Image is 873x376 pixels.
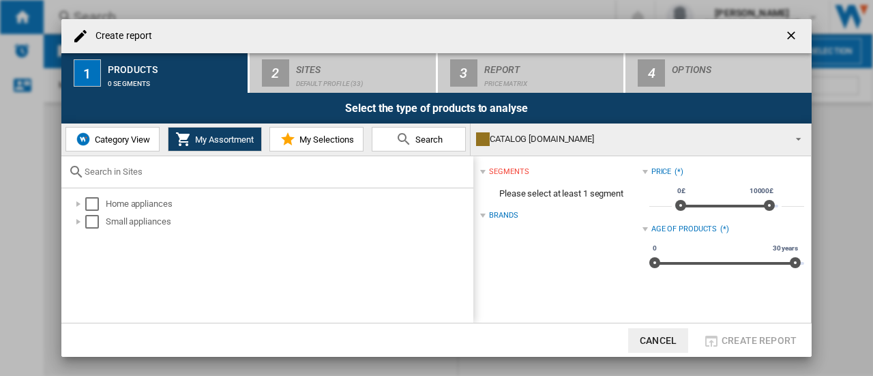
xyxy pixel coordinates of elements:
[85,197,106,211] md-checkbox: Select
[106,215,471,229] div: Small appliances
[484,73,619,87] div: Price Matrix
[672,59,806,73] div: Options
[699,328,801,353] button: Create report
[91,134,150,145] span: Category View
[651,243,659,254] span: 0
[489,167,529,177] div: segments
[484,59,619,73] div: Report
[625,53,812,93] button: 4 Options
[65,127,160,151] button: Category View
[771,243,800,254] span: 30 years
[651,167,672,177] div: Price
[638,59,665,87] div: 4
[412,134,443,145] span: Search
[85,215,106,229] md-checkbox: Select
[296,134,354,145] span: My Selections
[372,127,466,151] button: Search
[438,53,625,93] button: 3 Report Price Matrix
[61,93,812,124] div: Select the type of products to analyse
[61,53,249,93] button: 1 Products 0 segments
[476,130,784,149] div: CATALOG [DOMAIN_NAME]
[480,181,642,207] span: Please select at least 1 segment
[108,73,242,87] div: 0 segments
[784,29,801,45] ng-md-icon: getI18NText('BUTTONS.CLOSE_DIALOG')
[168,127,262,151] button: My Assortment
[675,186,687,197] span: 0£
[489,210,518,221] div: Brands
[296,59,430,73] div: Sites
[628,328,688,353] button: Cancel
[106,197,471,211] div: Home appliances
[85,167,467,177] input: Search in Sites
[722,335,797,346] span: Create report
[262,59,289,87] div: 2
[250,53,437,93] button: 2 Sites Default profile (33)
[108,59,242,73] div: Products
[748,186,775,197] span: 10000£
[779,23,806,50] button: getI18NText('BUTTONS.CLOSE_DIALOG')
[192,134,254,145] span: My Assortment
[651,224,717,235] div: Age of products
[269,127,364,151] button: My Selections
[89,29,152,43] h4: Create report
[75,131,91,147] img: wiser-icon-blue.png
[74,59,101,87] div: 1
[296,73,430,87] div: Default profile (33)
[450,59,477,87] div: 3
